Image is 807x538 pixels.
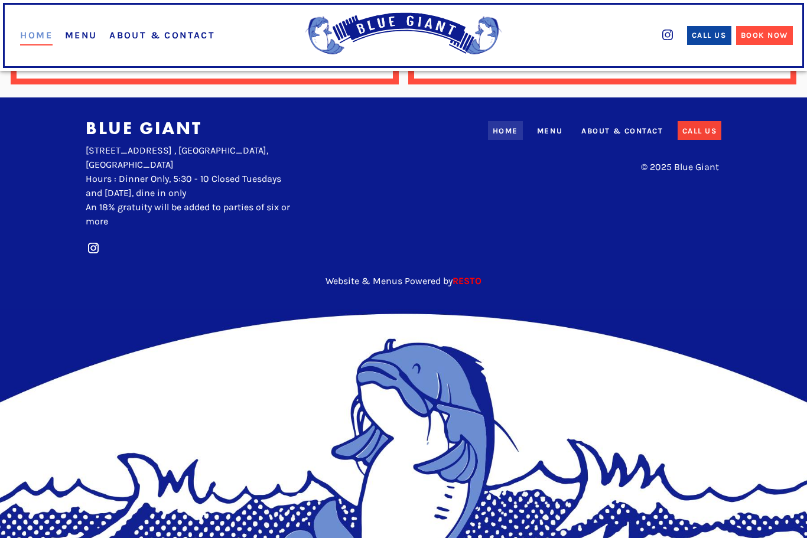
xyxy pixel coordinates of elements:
[488,121,523,140] a: Home
[453,275,481,286] a: Resto
[88,243,99,253] img: instagram
[687,26,731,45] a: Call Us
[678,121,722,140] a: Call Us
[682,125,717,137] div: Call Us
[86,118,295,139] h3: Blue Giant
[301,12,506,59] img: Blue Giant Logo
[577,121,668,140] a: About & Contact
[86,145,172,156] span: [STREET_ADDRESS]
[65,30,97,41] a: Menu
[692,30,727,41] div: Call Us
[532,121,567,140] a: Menu
[109,30,215,41] a: About & Contact
[537,125,562,137] div: Menu
[20,30,53,45] a: Home
[493,125,518,137] div: Home
[662,30,673,40] img: instagram
[736,26,793,45] a: Book Now
[86,274,722,288] div: Website & Menus Powered by
[581,125,663,137] div: About & Contact
[641,161,719,172] span: © 2025 Blue Giant
[86,172,295,200] div: Hours : Dinner Only, 5:30 - 10 Closed Tuesdays and [DATE], dine in only
[741,30,788,41] div: Book Now
[86,145,268,170] span: , [GEOGRAPHIC_DATA], [GEOGRAPHIC_DATA]
[86,201,290,227] span: An 18% gratuity will be added to parties of six or more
